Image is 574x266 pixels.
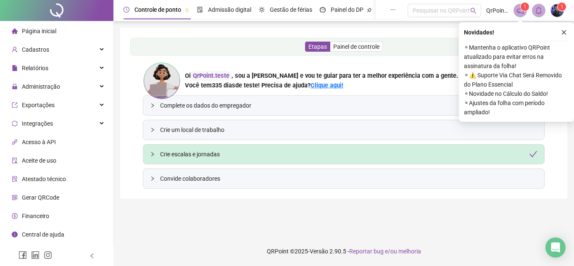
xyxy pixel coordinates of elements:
span: Versão [310,248,328,255]
div: Crie escalas e jornadas [160,150,537,159]
span: dias [224,82,235,89]
span: Admissão digital [208,6,251,13]
span: sun [259,7,265,13]
span: Administração [22,83,60,90]
span: clock-circle [124,7,129,13]
div: Complete os dados do empregador [143,96,544,115]
span: user-add [12,47,18,53]
span: ellipsis [390,7,396,13]
span: linkedin [31,251,39,259]
span: lock [12,84,18,90]
span: Crie um local de trabalho [160,125,537,134]
sup: Atualize o seu contato no menu Meus Dados [558,3,566,11]
span: collapsed [150,176,155,181]
span: pushpin [184,8,190,13]
span: close [561,29,567,35]
span: file [12,65,18,71]
img: ana-icon.cad42e3e8b8746aecfa2.png [143,62,181,100]
img: 91541 [551,4,563,17]
span: QrPoint.teste [486,6,508,15]
span: collapsed [150,152,155,157]
span: collapsed [150,103,155,108]
span: Integrações [22,120,53,127]
span: dollar [12,213,18,219]
span: bell [535,7,542,14]
span: check [529,150,537,158]
span: instagram [44,251,52,259]
span: Painel de controle [333,43,379,50]
span: file-done [197,7,203,13]
span: de teste! Precisa de ajuda? [235,82,311,89]
div: Oi , sou a [PERSON_NAME] e vou te guiar para ter a melhor experiência com a gente. 💜 [185,71,467,81]
span: 335 [212,82,235,89]
span: collapsed [150,127,155,132]
span: Cadastros [22,46,49,53]
div: Crie escalas e jornadascheck [143,145,544,164]
span: api [12,139,18,145]
span: facebook [18,251,27,259]
footer: QRPoint © 2025 - 2.90.5 - [113,237,574,266]
span: Aceite de uso [22,157,56,164]
span: pushpin [367,8,372,13]
span: Painel do DP [331,6,363,13]
sup: 1 [521,3,529,11]
span: sync [12,121,18,126]
span: Complete os dados do empregador [160,101,537,110]
span: Gestão de férias [270,6,312,13]
span: info-circle [12,232,18,237]
span: Financeiro [22,213,49,219]
span: ⚬ ⚠️ Suporte Via Chat Será Removido do Plano Essencial [464,71,569,89]
span: Convide colaboradores [160,174,537,183]
div: Crie um local de trabalho [143,120,544,140]
span: Atestado técnico [22,176,66,182]
span: 1 [561,4,563,10]
span: qrcode [12,195,18,200]
span: ⚬ Ajustes da folha com período ampliado! [464,98,569,117]
a: Clique aqui! [311,82,343,89]
span: solution [12,176,18,182]
span: ⚬ Novidade no Cálculo do Saldo! [464,89,569,98]
span: Gerar QRCode [22,194,59,201]
span: 1 [524,4,527,10]
span: left [89,253,95,259]
span: dashboard [320,7,326,13]
div: Open Intercom Messenger [545,237,566,258]
span: Relatórios [22,65,48,71]
span: home [12,28,18,34]
span: Etapas [308,43,327,50]
span: notification [516,7,524,14]
span: Reportar bug e/ou melhoria [349,248,421,255]
span: ⚬ Mantenha o aplicativo QRPoint atualizado para evitar erros na assinatura da folha! [464,43,569,71]
span: Página inicial [22,28,56,34]
div: QrPoint.teste [191,71,232,81]
span: Exportações [22,102,55,108]
span: Controle de ponto [134,6,181,13]
div: Convide colaboradores [143,169,544,188]
span: Novidades ! [464,28,494,37]
span: Central de ajuda [22,231,64,238]
span: audit [12,158,18,163]
span: export [12,102,18,108]
span: search [470,8,477,14]
span: Acesso à API [22,139,56,145]
span: Você tem [185,82,212,89]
